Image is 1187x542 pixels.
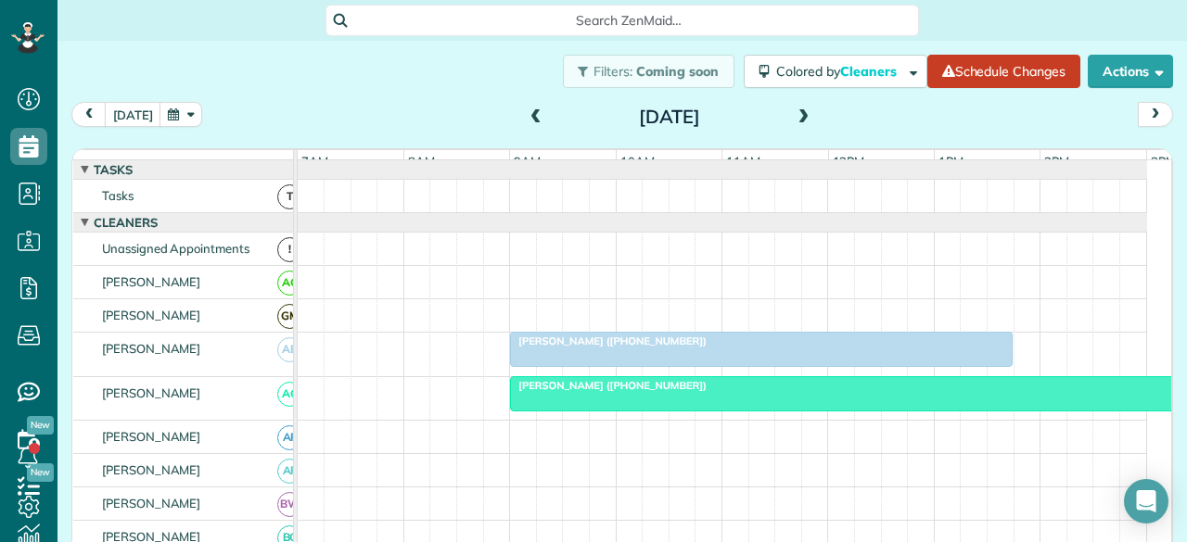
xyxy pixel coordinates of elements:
[98,496,205,510] span: [PERSON_NAME]
[277,304,302,329] span: GM
[98,188,137,203] span: Tasks
[1138,102,1173,127] button: next
[554,107,785,127] h2: [DATE]
[27,416,54,435] span: New
[617,154,658,169] span: 10am
[90,162,136,177] span: Tasks
[277,271,302,296] span: AC
[776,63,903,80] span: Colored by
[277,184,302,209] span: T
[840,63,900,80] span: Cleaners
[98,241,253,256] span: Unassigned Appointments
[277,459,302,484] span: AF
[593,63,632,80] span: Filters:
[277,382,302,407] span: AC
[935,154,967,169] span: 1pm
[1147,154,1180,169] span: 3pm
[927,55,1080,88] a: Schedule Changes
[404,154,439,169] span: 8am
[829,154,869,169] span: 12pm
[744,55,927,88] button: Colored byCleaners
[98,274,205,289] span: [PERSON_NAME]
[98,462,205,477] span: [PERSON_NAME]
[510,154,544,169] span: 9am
[509,334,708,347] span: [PERSON_NAME] ([PHONE_NUMBER])
[1040,154,1073,169] span: 2pm
[277,492,302,517] span: BW
[277,237,302,262] span: !
[98,308,205,322] span: [PERSON_NAME]
[105,102,161,127] button: [DATE]
[71,102,107,127] button: prev
[277,425,302,450] span: AF
[509,379,708,392] span: [PERSON_NAME] ([PHONE_NUMBER])
[90,215,161,230] span: Cleaners
[98,341,205,356] span: [PERSON_NAME]
[277,337,302,362] span: AB
[1124,479,1168,523] div: Open Intercom Messenger
[98,429,205,444] span: [PERSON_NAME]
[1088,55,1173,88] button: Actions
[298,154,332,169] span: 7am
[722,154,764,169] span: 11am
[98,385,205,400] span: [PERSON_NAME]
[636,63,720,80] span: Coming soon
